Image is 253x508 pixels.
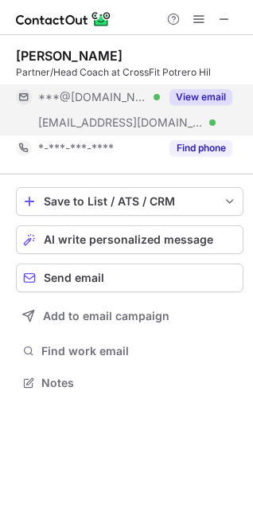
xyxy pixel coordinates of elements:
[44,195,216,208] div: Save to List / ATS / CRM
[41,344,237,358] span: Find work email
[16,302,243,330] button: Add to email campaign
[44,272,104,284] span: Send email
[169,89,232,105] button: Reveal Button
[16,65,243,80] div: Partner/Head Coach at CrossFit Potrero Hil
[44,233,213,246] span: AI write personalized message
[41,376,237,390] span: Notes
[16,48,123,64] div: [PERSON_NAME]
[16,225,243,254] button: AI write personalized message
[38,115,204,130] span: [EMAIL_ADDRESS][DOMAIN_NAME]
[38,90,148,104] span: ***@[DOMAIN_NAME]
[169,140,232,156] button: Reveal Button
[16,10,111,29] img: ContactOut v5.3.10
[16,372,243,394] button: Notes
[43,310,169,322] span: Add to email campaign
[16,264,243,292] button: Send email
[16,187,243,216] button: save-profile-one-click
[16,340,243,362] button: Find work email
